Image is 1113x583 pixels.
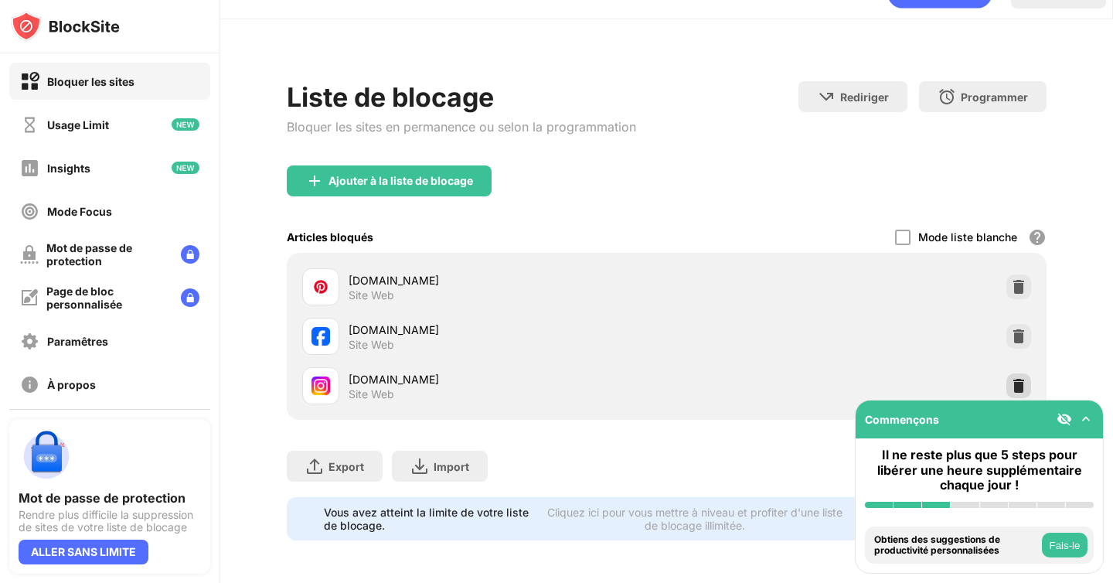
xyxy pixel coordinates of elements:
[20,159,39,178] img: insights-off.svg
[1057,411,1072,427] img: eye-not-visible.svg
[19,490,201,506] div: Mot de passe de protection
[19,428,74,484] img: push-password-protection.svg
[172,162,199,174] img: new-icon.svg
[20,115,39,135] img: time-usage-off.svg
[349,338,394,352] div: Site Web
[434,460,469,473] div: Import
[20,245,39,264] img: password-protection-off.svg
[349,272,666,288] div: [DOMAIN_NAME]
[20,375,39,394] img: about-off.svg
[865,448,1094,493] div: Il ne reste plus que 5 steps pour libérer une heure supplémentaire chaque jour !
[287,119,636,135] div: Bloquer les sites en permanence ou selon la programmation
[181,288,199,307] img: lock-menu.svg
[19,540,148,564] div: ALLER SANS LIMITE
[328,175,473,187] div: Ajouter à la liste de blocage
[874,534,1038,557] div: Obtiens des suggestions de productivité personnalisées
[20,332,39,351] img: settings-off.svg
[311,278,330,296] img: favicons
[47,162,90,175] div: Insights
[349,322,666,338] div: [DOMAIN_NAME]
[324,506,531,532] div: Vous avez atteint la limite de votre liste de blocage.
[349,371,666,387] div: [DOMAIN_NAME]
[11,11,120,42] img: logo-blocksite.svg
[541,506,849,532] div: Cliquez ici pour vous mettre à niveau et profiter d'une liste de blocage illimitée.
[47,378,96,391] div: À propos
[20,202,39,221] img: focus-off.svg
[181,245,199,264] img: lock-menu.svg
[287,230,373,244] div: Articles bloqués
[349,387,394,401] div: Site Web
[19,509,201,534] div: Rendre plus difficile la suppression de sites de votre liste de blocage
[1042,533,1087,557] button: Fais-le
[47,205,112,218] div: Mode Focus
[1078,411,1094,427] img: omni-setup-toggle.svg
[349,288,394,302] div: Site Web
[328,460,364,473] div: Export
[287,81,636,113] div: Liste de blocage
[46,285,168,311] div: Page de bloc personnalisée
[172,118,199,131] img: new-icon.svg
[961,90,1028,104] div: Programmer
[311,377,330,395] img: favicons
[311,327,330,346] img: favicons
[47,335,108,348] div: Paramêtres
[840,90,889,104] div: Rediriger
[47,75,134,88] div: Bloquer les sites
[918,230,1017,244] div: Mode liste blanche
[47,118,109,131] div: Usage Limit
[46,241,168,268] div: Mot de passe de protection
[20,288,39,307] img: customize-block-page-off.svg
[20,72,39,91] img: block-on.svg
[865,413,939,426] div: Commençons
